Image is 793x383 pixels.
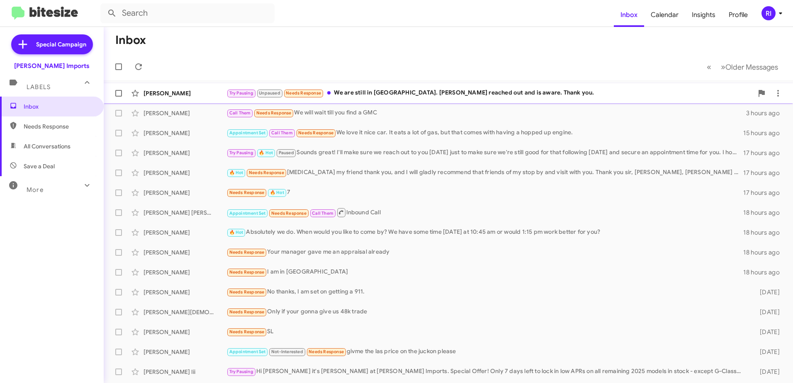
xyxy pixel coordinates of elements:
div: Only if your gonna give us 48k trade [226,307,747,317]
div: [PERSON_NAME] [144,328,226,336]
span: Unpaused [259,90,280,96]
span: Needs Response [229,329,265,335]
span: Appointment Set [229,130,266,136]
span: Call Them [312,211,333,216]
div: [PERSON_NAME] [144,268,226,276]
div: [DATE] [747,368,786,376]
div: Your manager gave me an appraisal already [226,247,743,257]
div: [DATE] [747,288,786,296]
div: RI [761,6,776,20]
div: 17 hours ago [743,169,786,177]
a: Calendar [644,3,685,27]
div: 18 hours ago [743,208,786,217]
span: 🔥 Hot [229,230,243,235]
div: [PERSON_NAME] [144,189,226,197]
div: [PERSON_NAME] [144,109,226,117]
div: [PERSON_NAME] [144,129,226,137]
div: [PERSON_NAME] [144,288,226,296]
div: [DATE] [747,348,786,356]
button: Next [716,58,783,75]
div: 7 [226,188,743,197]
div: [PERSON_NAME] [144,89,226,97]
div: 18 hours ago [743,268,786,276]
span: Labels [27,83,51,91]
span: Appointment Set [229,211,266,216]
div: [PERSON_NAME][DEMOGRAPHIC_DATA] [144,308,226,316]
div: [PERSON_NAME] [144,348,226,356]
div: 18 hours ago [743,228,786,237]
span: Paused [279,150,294,155]
nav: Page navigation example [702,58,783,75]
span: Inbox [24,102,94,111]
div: [PERSON_NAME] [144,248,226,257]
span: Call Them [229,110,251,116]
div: I am in [GEOGRAPHIC_DATA] [226,267,743,277]
div: 15 hours ago [743,129,786,137]
span: Special Campaign [36,40,86,48]
div: [MEDICAL_DATA] my friend thank you, and I will gladly recommend that friends of my stop by and vi... [226,168,743,177]
span: Needs Response [229,269,265,275]
span: Try Pausing [229,369,253,374]
div: [PERSON_NAME] [144,149,226,157]
span: All Conversations [24,142,71,150]
span: Not-Interested [271,349,303,354]
div: We are still in [GEOGRAPHIC_DATA]. [PERSON_NAME] reached out and is aware. Thank you. [226,88,753,98]
div: SL [226,327,747,337]
span: Needs Response [229,289,265,295]
div: [PERSON_NAME] [PERSON_NAME] [144,208,226,217]
span: Try Pausing [229,90,253,96]
a: Insights [685,3,722,27]
span: Needs Response [286,90,321,96]
span: Needs Response [298,130,333,136]
span: Needs Response [271,211,306,216]
input: Search [100,3,275,23]
div: 17 hours ago [743,189,786,197]
button: Previous [702,58,716,75]
span: Needs Response [249,170,284,175]
span: Needs Response [229,190,265,195]
div: Sounds great! I'll make sure we reach out to you [DATE] just to make sure we're still good for th... [226,148,743,158]
div: 18 hours ago [743,248,786,257]
div: [DATE] [747,308,786,316]
span: Save a Deal [24,162,55,170]
div: [DATE] [747,328,786,336]
div: 3 hours ago [746,109,786,117]
span: Try Pausing [229,150,253,155]
span: 🔥 Hot [259,150,273,155]
div: No thanks, I am set on getting a 911. [226,287,747,297]
span: 🔥 Hot [270,190,284,195]
div: [PERSON_NAME] [144,228,226,237]
span: Needs Response [229,250,265,255]
button: RI [754,6,784,20]
div: Absolutely we do. When would you like to come by? We have some time [DATE] at 10:45 am or would 1... [226,228,743,237]
div: We will wait till you find a GMC [226,108,746,118]
span: Appointment Set [229,349,266,354]
span: Needs Response [229,309,265,315]
div: We love it nice car. It eats a lot of gas, but that comes with having a hopped up engine. [226,128,743,138]
div: Inbound Call [226,207,743,218]
a: Inbox [614,3,644,27]
span: 🔥 Hot [229,170,243,175]
span: Needs Response [24,122,94,131]
div: givme the las price on the juckon please [226,347,747,356]
span: Needs Response [256,110,292,116]
span: Older Messages [725,63,778,72]
span: Call Them [271,130,293,136]
h1: Inbox [115,34,146,47]
span: « [707,62,711,72]
span: Needs Response [309,349,344,354]
div: [PERSON_NAME] [144,169,226,177]
a: Profile [722,3,754,27]
div: [PERSON_NAME] Imports [14,62,90,70]
a: Special Campaign [11,34,93,54]
div: [PERSON_NAME] Iii [144,368,226,376]
div: Hi [PERSON_NAME] it's [PERSON_NAME] at [PERSON_NAME] Imports. Special Offer! Only 7 days left to ... [226,367,747,376]
span: » [721,62,725,72]
div: 17 hours ago [743,149,786,157]
span: More [27,186,44,194]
